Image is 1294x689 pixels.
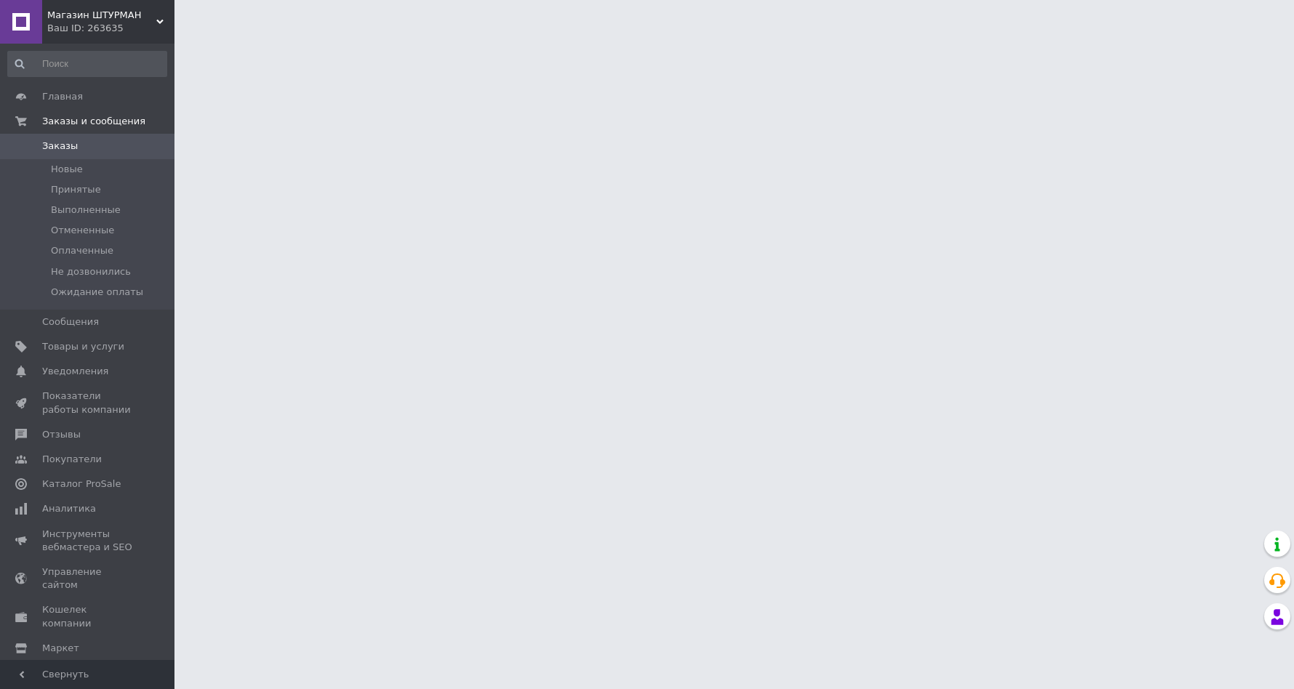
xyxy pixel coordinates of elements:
[47,22,174,35] div: Ваш ID: 263635
[42,453,102,466] span: Покупатели
[42,565,134,592] span: Управление сайтом
[51,183,101,196] span: Принятые
[42,140,78,153] span: Заказы
[42,115,145,128] span: Заказы и сообщения
[51,204,121,217] span: Выполненные
[42,603,134,629] span: Кошелек компании
[51,163,83,176] span: Новые
[42,340,124,353] span: Товары и услуги
[42,642,79,655] span: Маркет
[42,528,134,554] span: Инструменты вебмастера и SEO
[7,51,167,77] input: Поиск
[42,478,121,491] span: Каталог ProSale
[47,9,156,22] span: Магазин ШТУРМАН
[42,315,99,329] span: Сообщения
[51,286,143,299] span: Ожидание оплаты
[42,90,83,103] span: Главная
[42,428,81,441] span: Отзывы
[42,390,134,416] span: Показатели работы компании
[42,502,96,515] span: Аналитика
[51,265,131,278] span: Не дозвонились
[51,224,114,237] span: Отмененные
[51,244,113,257] span: Оплаченные
[42,365,108,378] span: Уведомления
